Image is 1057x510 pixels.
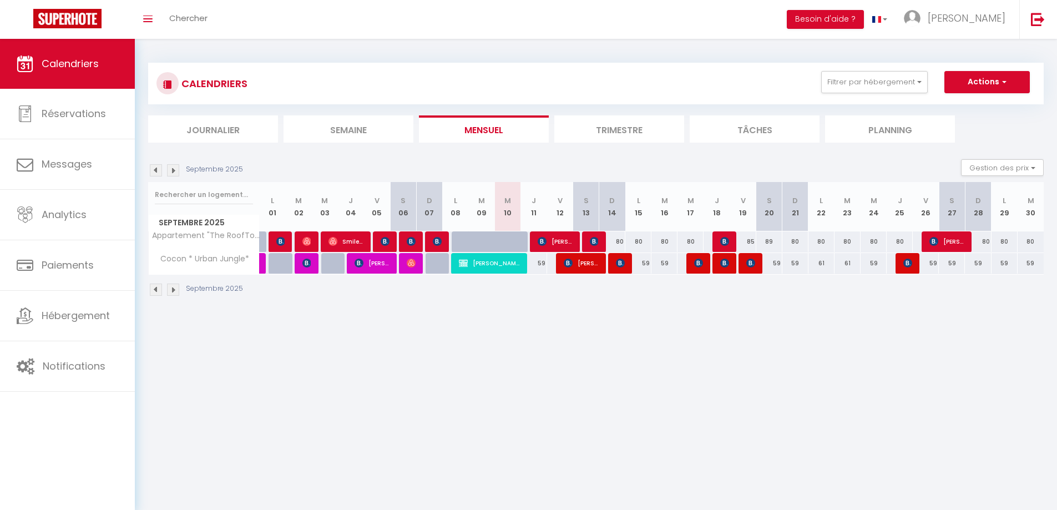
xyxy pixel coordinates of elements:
div: 59 [782,253,808,274]
span: Hébergement [42,309,110,322]
div: 80 [782,231,808,252]
th: 21 [782,182,808,231]
th: 25 [887,182,913,231]
th: 04 [338,182,364,231]
th: 18 [704,182,730,231]
abbr: L [820,195,823,206]
abbr: D [792,195,798,206]
th: 28 [965,182,991,231]
abbr: M [478,195,485,206]
div: 59 [651,253,677,274]
abbr: J [715,195,719,206]
div: 59 [939,253,965,274]
span: [PERSON_NAME] [276,231,285,252]
span: [PERSON_NAME] [616,253,625,274]
abbr: D [427,195,432,206]
th: 24 [861,182,887,231]
span: Paiements [42,258,94,272]
th: 27 [939,182,965,231]
abbr: V [375,195,380,206]
abbr: M [687,195,694,206]
span: [PERSON_NAME] [746,253,755,274]
div: 80 [965,231,991,252]
abbr: M [321,195,328,206]
li: Mensuel [419,115,549,143]
abbr: M [295,195,302,206]
li: Planning [825,115,955,143]
th: 08 [442,182,468,231]
span: [PERSON_NAME] [538,231,573,252]
img: Super Booking [33,9,102,28]
th: 23 [835,182,861,231]
th: 07 [416,182,442,231]
th: 03 [312,182,338,231]
div: 80 [861,231,887,252]
a: [PERSON_NAME] [260,253,265,274]
th: 06 [390,182,416,231]
div: 59 [913,253,939,274]
div: 59 [965,253,991,274]
span: Chercher [169,12,208,24]
span: Messages [42,157,92,171]
abbr: M [844,195,851,206]
button: Actions [944,71,1030,93]
span: [PERSON_NAME] [929,231,964,252]
span: Cocon * Urban Jungle* [150,253,252,265]
span: [PERSON_NAME] [433,231,442,252]
div: 61 [835,253,861,274]
th: 15 [625,182,651,231]
div: 80 [808,231,835,252]
button: Besoin d'aide ? [787,10,864,29]
button: Ouvrir le widget de chat LiveChat [9,4,42,38]
span: Smile Isol [328,231,363,252]
div: 80 [677,231,704,252]
p: Septembre 2025 [186,164,243,175]
div: 61 [808,253,835,274]
li: Semaine [284,115,413,143]
div: 59 [861,253,887,274]
abbr: S [584,195,589,206]
div: 59 [992,253,1018,274]
abbr: L [637,195,640,206]
abbr: S [767,195,772,206]
th: 10 [494,182,520,231]
th: 20 [756,182,782,231]
span: [PERSON_NAME] [694,253,703,274]
abbr: M [504,195,511,206]
div: 59 [1018,253,1044,274]
th: 14 [599,182,625,231]
th: 22 [808,182,835,231]
span: [PERSON_NAME] [302,231,311,252]
span: [PERSON_NAME] [381,231,390,252]
th: 16 [651,182,677,231]
th: 30 [1018,182,1044,231]
th: 29 [992,182,1018,231]
div: 80 [625,231,651,252]
div: 80 [599,231,625,252]
span: [PERSON_NAME] [903,253,912,274]
div: 85 [730,231,756,252]
th: 17 [677,182,704,231]
span: [PERSON_NAME] [928,11,1005,25]
span: Analytics [42,208,87,221]
span: [PERSON_NAME] [564,253,599,274]
span: Calendriers [42,57,99,70]
th: 26 [913,182,939,231]
abbr: J [348,195,353,206]
span: [PERSON_NAME] [459,253,520,274]
span: [PERSON_NAME] [355,253,390,274]
th: 01 [260,182,286,231]
img: logout [1031,12,1045,26]
abbr: L [454,195,457,206]
div: 80 [835,231,861,252]
abbr: D [609,195,615,206]
abbr: M [871,195,877,206]
abbr: L [271,195,274,206]
div: 80 [992,231,1018,252]
span: [PERSON_NAME] [302,253,311,274]
div: 59 [756,253,782,274]
div: 59 [625,253,651,274]
th: 09 [468,182,494,231]
abbr: V [741,195,746,206]
li: Journalier [148,115,278,143]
